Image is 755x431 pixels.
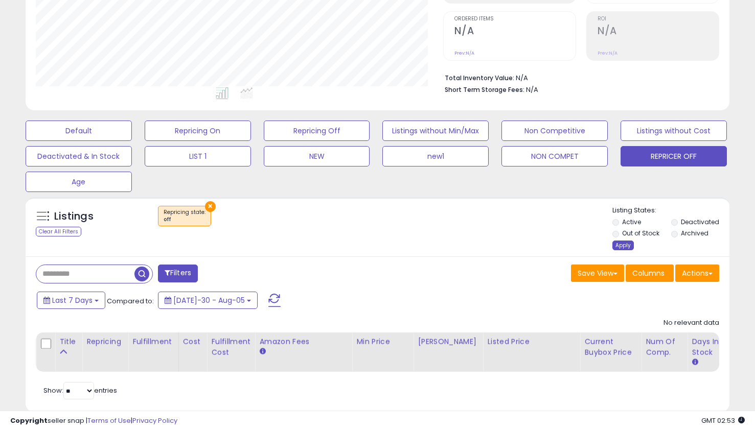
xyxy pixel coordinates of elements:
[87,416,131,425] a: Terms of Use
[107,296,154,306] span: Compared to:
[454,25,576,39] h2: N/A
[26,121,132,141] button: Default
[158,292,258,309] button: [DATE]-30 - Aug-05
[259,337,348,347] div: Amazon Fees
[164,208,205,224] span: Repricing state :
[622,218,641,226] label: Active
[158,265,198,282] button: Filters
[622,229,659,237] label: Out of Stock
[445,85,524,94] b: Short Term Storage Fees:
[598,25,719,39] h2: N/A
[183,337,203,347] div: Cost
[501,121,608,141] button: Non Competitive
[43,386,117,395] span: Show: entries
[59,337,78,347] div: Title
[36,227,81,236] div: Clear All Filters
[681,229,708,237] label: Archived
[132,337,174,347] div: Fulfillment
[10,416,177,426] div: seller snap | |
[681,218,719,226] label: Deactivated
[86,337,124,347] div: Repricing
[501,146,608,166] button: NON COMPET
[259,347,265,356] small: Amazon Fees.
[382,121,489,141] button: Listings without Min/Max
[571,265,624,282] button: Save View
[692,337,729,358] div: Days In Stock
[132,416,177,425] a: Privacy Policy
[692,358,698,367] small: Days In Stock.
[26,172,132,192] button: Age
[612,241,634,250] div: Apply
[612,206,729,215] p: Listing States:
[264,121,370,141] button: Repricing Off
[621,121,727,141] button: Listings without Cost
[626,265,674,282] button: Columns
[632,268,665,278] span: Columns
[173,295,245,305] span: [DATE]-30 - Aug-05
[445,71,712,83] li: N/A
[211,337,250,358] div: Fulfillment Cost
[205,201,216,212] button: ×
[598,50,617,56] small: Prev: N/A
[454,16,576,22] span: Ordered Items
[526,85,538,94] span: N/A
[356,337,409,347] div: Min Price
[598,16,719,22] span: ROI
[646,337,683,358] div: Num of Comp.
[621,146,727,166] button: REPRICER OFF
[445,74,514,82] b: Total Inventory Value:
[37,292,105,309] button: Last 7 Days
[487,337,576,347] div: Listed Price
[701,416,745,425] span: 2025-08-13 02:53 GMT
[382,146,489,166] button: new1
[454,50,474,56] small: Prev: N/A
[264,146,370,166] button: NEW
[145,121,251,141] button: Repricing On
[664,318,719,328] div: No relevant data
[675,265,719,282] button: Actions
[10,416,48,425] strong: Copyright
[584,337,637,358] div: Current Buybox Price
[418,337,478,347] div: [PERSON_NAME]
[145,146,251,166] button: LIST 1
[52,295,93,305] span: Last 7 Days
[54,209,94,224] h5: Listings
[26,146,132,166] button: Deactivated & In Stock
[164,216,205,223] div: off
